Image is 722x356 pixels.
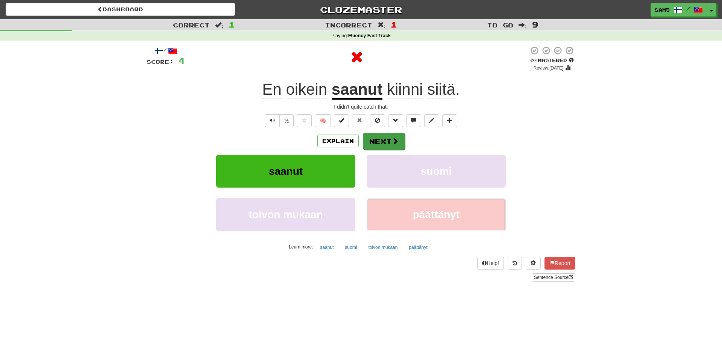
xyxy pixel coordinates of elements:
span: : [215,22,223,28]
span: : [519,22,527,28]
strong: Fluency Fast Track [348,33,391,38]
small: Review: [DATE] [534,65,564,71]
span: oikein [286,80,327,98]
button: päättänyt [367,198,506,231]
span: : [378,22,386,28]
button: suomi [341,242,361,253]
button: Add to collection (alt+a) [442,114,457,127]
button: suomi [367,155,506,188]
span: 4 [178,56,185,65]
button: ½ [279,114,294,127]
div: / [147,46,185,55]
button: Explain [317,135,359,147]
button: päättänyt [405,242,431,253]
button: Help! [477,257,504,270]
a: Sentence Source [532,273,575,282]
button: saanut [316,242,338,253]
span: kiinni [387,80,423,98]
button: Grammar (alt+g) [388,114,403,127]
button: Reset to 0% Mastered (alt+r) [352,114,367,127]
a: Dashboard [6,3,235,16]
span: Sam5 [655,6,670,13]
span: 1 [391,20,397,29]
span: siitä [427,80,455,98]
button: Favorite sentence (alt+f) [297,114,312,127]
span: En [262,80,281,98]
div: I didn't quite catch that. [147,103,575,111]
span: 1 [229,20,235,29]
button: toivon mukaan [364,242,402,253]
button: 🧠 [315,114,331,127]
small: Learn more: [289,244,313,250]
span: 0 % [530,57,538,63]
span: . [382,80,460,98]
button: Set this sentence to 100% Mastered (alt+m) [334,114,349,127]
button: Next [363,133,405,150]
button: Report [545,257,575,270]
span: To go [487,21,513,29]
button: Play sentence audio (ctl+space) [265,114,280,127]
a: Clozemaster [246,3,476,16]
a: Sam5 / [651,3,707,17]
button: Round history (alt+y) [508,257,522,270]
span: / [686,6,690,11]
span: päättänyt [413,209,460,220]
span: Correct [173,21,210,29]
button: saanut [216,155,355,188]
div: Mastered [529,57,575,64]
span: toivon mukaan [249,209,323,220]
span: saanut [269,165,303,177]
span: suomi [421,165,452,177]
button: Edit sentence (alt+d) [424,114,439,127]
span: 9 [532,20,538,29]
button: toivon mukaan [216,198,355,231]
span: Score: [147,59,174,65]
button: Discuss sentence (alt+u) [406,114,421,127]
u: saanut [332,80,382,100]
button: Ignore sentence (alt+i) [370,114,385,127]
div: Text-to-speech controls [263,114,294,127]
span: Incorrect [325,21,372,29]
